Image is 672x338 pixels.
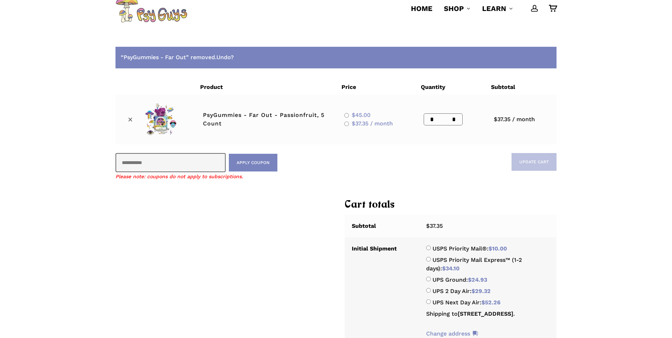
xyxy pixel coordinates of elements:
[352,120,355,127] span: $
[482,4,506,13] span: Learn
[494,116,497,123] span: $
[411,4,433,13] a: Home
[426,257,522,272] label: USPS Priority Mail Express™ (1-2 days):
[417,80,487,95] th: Quantity
[444,4,464,13] span: Shop
[482,4,513,13] a: Learn
[344,122,349,126] input: $37.35 / month
[433,245,507,252] label: USPS Priority Mail®:
[426,329,478,338] a: Change address
[442,265,446,272] span: $
[426,310,549,327] p: Shipping to .
[115,172,336,181] div: Please note: coupons do not apply to subscriptions.
[481,299,501,306] bdi: 52.26
[481,299,485,306] span: $
[468,276,471,283] span: $
[426,222,443,229] bdi: 37.35
[433,288,491,294] label: UPS 2 Day Air:
[216,53,234,62] a: Undo?
[436,114,450,125] input: Product quantity
[337,80,417,95] th: Price
[489,245,507,252] bdi: 10.00
[345,215,419,237] th: Subtotal
[471,288,491,294] bdi: 29.32
[487,80,557,95] th: Subtotal
[345,198,557,212] h2: Cart totals
[458,310,513,317] strong: [STREET_ADDRESS]
[196,80,337,95] th: Product
[433,276,487,283] label: UPS Ground:
[352,112,371,118] span: 45.00
[426,222,430,229] span: $
[471,288,475,294] span: $
[512,116,535,123] span: / month
[444,4,471,13] a: Shop
[468,276,487,283] bdi: 24.93
[489,245,492,252] span: $
[370,120,393,127] span: / month
[352,120,368,127] span: 37.35
[145,103,177,135] img: Psychedelic mushroom gummies in a colorful jar.
[344,113,349,118] input: $45.00
[203,112,324,127] a: PsyGummies - Far Out - Passionfruit, 5 Count
[494,116,510,123] bdi: 37.35
[512,153,557,171] button: Update cart
[352,112,355,118] span: $
[145,103,189,135] a: Psychedelic mushroom gummies in a colorful jar.
[229,154,277,171] button: Apply coupon
[125,114,136,125] a: Remove PsyGummies - Far Out - Passionfruit, 5 Count from cart
[442,265,459,272] bdi: 34.10
[433,299,501,306] label: UPS Next Day Air:
[115,47,557,68] div: “PsyGummies - Far Out” removed.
